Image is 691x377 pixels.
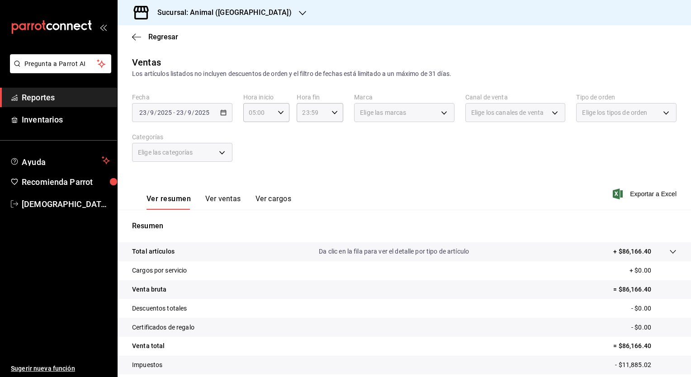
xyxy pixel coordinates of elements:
p: - $0.00 [631,323,677,332]
button: Exportar a Excel [615,188,677,199]
p: Venta total [132,341,165,351]
span: Reportes [22,91,110,104]
span: / [192,109,194,116]
p: - $11,885.02 [615,360,677,370]
input: -- [139,109,147,116]
span: Elige los canales de venta [471,108,544,117]
label: Marca [354,94,454,100]
span: Elige las marcas [360,108,406,117]
a: Pregunta a Parrot AI [6,66,111,75]
input: -- [176,109,184,116]
input: ---- [157,109,172,116]
p: Impuestos [132,360,162,370]
label: Categorías [132,134,232,140]
p: - $0.00 [631,304,677,313]
input: -- [150,109,154,116]
button: Regresar [132,33,178,41]
span: - [173,109,175,116]
label: Hora fin [297,94,343,100]
label: Fecha [132,94,232,100]
button: Pregunta a Parrot AI [10,54,111,73]
input: -- [187,109,192,116]
label: Canal de venta [465,94,566,100]
label: Hora inicio [243,94,290,100]
span: Ayuda [22,155,98,166]
span: Elige las categorías [138,148,193,157]
span: [DEMOGRAPHIC_DATA][PERSON_NAME] [22,198,110,210]
p: Total artículos [132,247,175,256]
button: Ver ventas [205,194,241,210]
span: / [154,109,157,116]
span: Recomienda Parrot [22,176,110,188]
div: Ventas [132,56,161,69]
div: Los artículos listados no incluyen descuentos de orden y el filtro de fechas está limitado a un m... [132,69,677,79]
button: open_drawer_menu [99,24,107,31]
p: = $86,166.40 [613,341,677,351]
p: Certificados de regalo [132,323,194,332]
div: navigation tabs [147,194,291,210]
p: Venta bruta [132,285,166,294]
button: Ver cargos [256,194,292,210]
p: Cargos por servicio [132,266,187,275]
label: Tipo de orden [576,94,677,100]
p: + $0.00 [629,266,677,275]
span: Regresar [148,33,178,41]
span: / [184,109,187,116]
p: Descuentos totales [132,304,187,313]
span: Sugerir nueva función [11,364,110,373]
p: + $86,166.40 [613,247,651,256]
span: Elige los tipos de orden [582,108,647,117]
h3: Sucursal: Animal ([GEOGRAPHIC_DATA]) [150,7,292,18]
span: Inventarios [22,113,110,126]
button: Ver resumen [147,194,191,210]
p: Da clic en la fila para ver el detalle por tipo de artículo [319,247,469,256]
input: ---- [194,109,210,116]
span: / [147,109,150,116]
p: Resumen [132,221,677,231]
span: Pregunta a Parrot AI [24,59,97,69]
p: = $86,166.40 [613,285,677,294]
